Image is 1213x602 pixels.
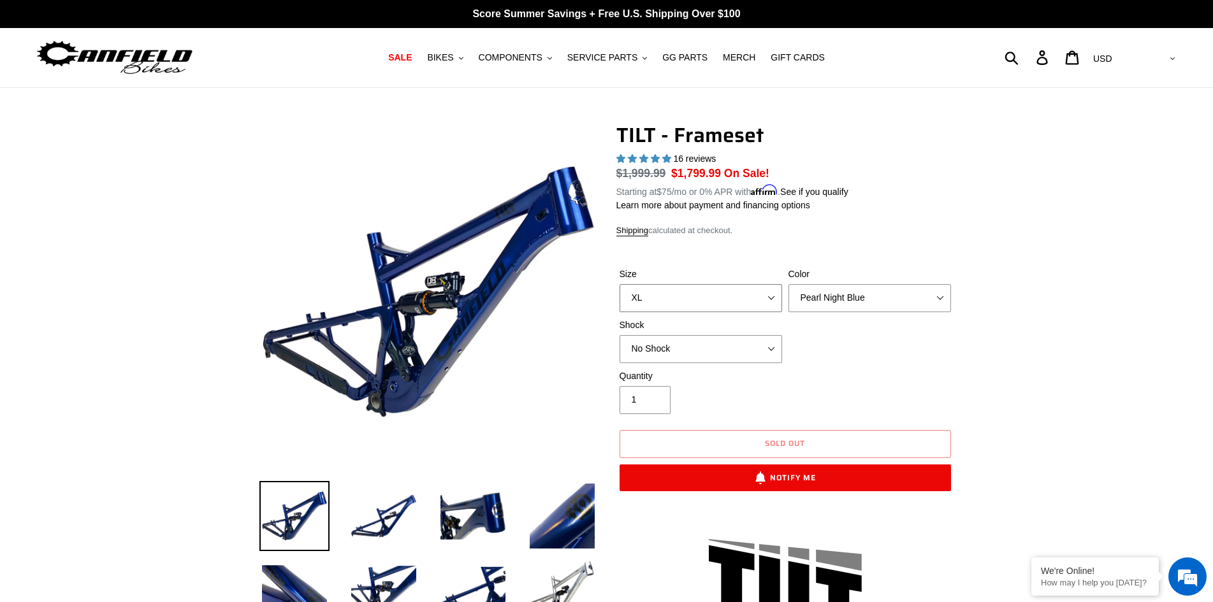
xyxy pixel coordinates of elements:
span: SALE [388,52,412,63]
span: 5.00 stars [616,154,674,164]
label: Size [620,268,782,281]
button: COMPONENTS [472,49,558,66]
a: MERCH [716,49,762,66]
img: Load image into Gallery viewer, TILT - Frameset [259,481,330,551]
span: SERVICE PARTS [567,52,637,63]
img: Load image into Gallery viewer, TILT - Frameset [438,481,508,551]
a: Learn more about payment and financing options [616,200,810,210]
a: GIFT CARDS [764,49,831,66]
label: Shock [620,319,782,332]
s: $1,999.99 [616,167,666,180]
button: BIKES [421,49,469,66]
a: SALE [382,49,418,66]
span: MERCH [723,52,755,63]
span: Affirm [751,185,778,196]
label: Color [788,268,951,281]
span: Sold out [765,437,805,449]
span: BIKES [427,52,453,63]
div: calculated at checkout. [616,224,954,237]
span: On Sale! [724,165,769,182]
button: Notify Me [620,464,951,491]
button: SERVICE PARTS [561,49,653,66]
span: COMPONENTS [479,52,542,63]
span: 16 reviews [673,154,716,164]
label: Quantity [620,369,782,383]
div: We're Online! [1041,566,1149,576]
img: Load image into Gallery viewer, TILT - Frameset [527,481,597,551]
img: Load image into Gallery viewer, TILT - Frameset [349,481,419,551]
p: Starting at /mo or 0% APR with . [616,182,848,199]
a: Shipping [616,226,649,236]
span: GG PARTS [662,52,708,63]
input: Search [1012,43,1044,71]
a: See if you qualify - Learn more about Affirm Financing (opens in modal) [780,187,848,197]
a: GG PARTS [656,49,714,66]
h1: TILT - Frameset [616,123,954,147]
p: How may I help you today? [1041,578,1149,587]
span: $75 [657,187,671,197]
span: $1,799.99 [671,167,721,180]
span: GIFT CARDS [771,52,825,63]
button: Sold out [620,430,951,458]
img: Canfield Bikes [35,38,194,78]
